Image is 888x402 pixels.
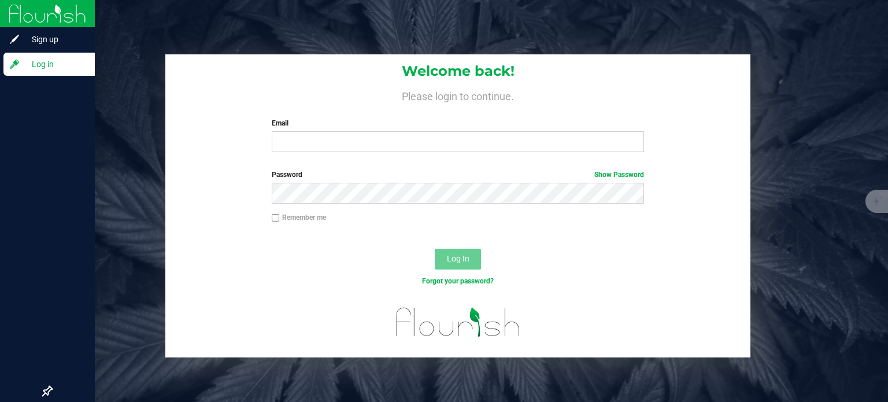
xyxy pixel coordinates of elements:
[435,249,481,270] button: Log In
[594,171,644,179] a: Show Password
[272,171,302,179] span: Password
[165,64,750,79] h1: Welcome back!
[9,58,20,70] inline-svg: Log in
[385,298,531,345] img: flourish_logo.svg
[422,277,494,285] a: Forgot your password?
[9,34,20,45] inline-svg: Sign up
[447,254,469,263] span: Log In
[272,214,280,222] input: Remember me
[272,212,326,223] label: Remember me
[165,88,750,102] h4: Please login to continue.
[20,32,90,46] span: Sign up
[272,118,645,128] label: Email
[20,57,90,71] span: Log in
